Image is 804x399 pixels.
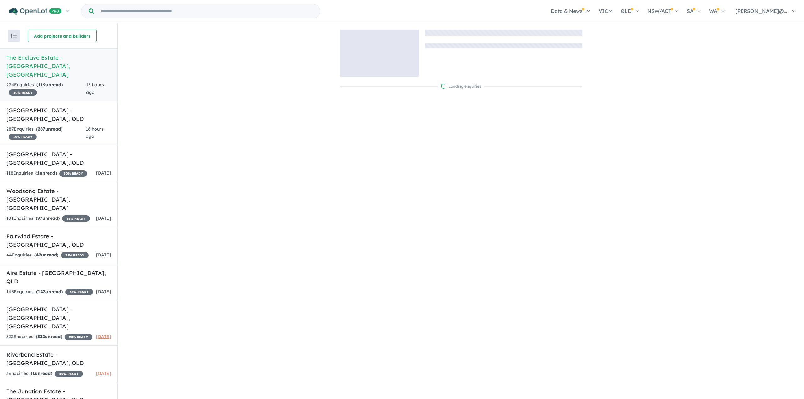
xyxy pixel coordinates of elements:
span: 20 % READY [65,334,92,340]
span: 143 [38,289,46,294]
span: 1 [37,170,40,176]
div: 287 Enquir ies [6,126,86,141]
div: 44 Enquir ies [6,251,89,259]
strong: ( unread) [35,170,57,176]
span: 30 % READY [59,170,87,177]
div: Loading enquiries [441,83,481,89]
input: Try estate name, suburb, builder or developer [95,4,319,18]
div: 274 Enquir ies [6,81,86,96]
span: 35 % READY [61,252,89,258]
img: Openlot PRO Logo White [9,8,62,15]
span: [DATE] [96,215,111,221]
span: 119 [38,82,46,88]
span: 97 [37,215,42,221]
h5: Aire Estate - [GEOGRAPHIC_DATA] , QLD [6,269,111,286]
span: 35 % READY [65,289,93,295]
span: 1 [32,370,35,376]
h5: Fairwind Estate - [GEOGRAPHIC_DATA] , QLD [6,232,111,249]
span: 15 hours ago [86,82,104,95]
span: 287 [38,126,45,132]
span: 40 % READY [55,371,83,377]
span: [DATE] [96,334,111,339]
div: 101 Enquir ies [6,215,90,222]
div: 145 Enquir ies [6,288,93,296]
div: 322 Enquir ies [6,333,92,341]
strong: ( unread) [36,126,62,132]
strong: ( unread) [34,252,58,258]
h5: [GEOGRAPHIC_DATA] - [GEOGRAPHIC_DATA] , QLD [6,106,111,123]
strong: ( unread) [31,370,52,376]
img: sort.svg [11,34,17,38]
span: 30 % READY [9,134,37,140]
h5: [GEOGRAPHIC_DATA] - [GEOGRAPHIC_DATA] , [GEOGRAPHIC_DATA] [6,305,111,331]
strong: ( unread) [36,289,63,294]
span: 42 [36,252,41,258]
span: [PERSON_NAME]@... [736,8,787,14]
span: [DATE] [96,252,111,258]
span: 40 % READY [9,89,37,96]
span: [DATE] [96,370,111,376]
span: 322 [37,334,45,339]
h5: [GEOGRAPHIC_DATA] - [GEOGRAPHIC_DATA] , QLD [6,150,111,167]
strong: ( unread) [36,215,60,221]
span: 15 % READY [62,215,90,222]
h5: Woodsong Estate - [GEOGRAPHIC_DATA] , [GEOGRAPHIC_DATA] [6,187,111,212]
button: Add projects and builders [28,30,97,42]
div: 118 Enquir ies [6,170,87,177]
strong: ( unread) [36,82,63,88]
div: 3 Enquir ies [6,370,83,377]
strong: ( unread) [36,334,62,339]
h5: Riverbend Estate - [GEOGRAPHIC_DATA] , QLD [6,350,111,367]
span: [DATE] [96,170,111,176]
span: 16 hours ago [86,126,104,139]
h5: The Enclave Estate - [GEOGRAPHIC_DATA] , [GEOGRAPHIC_DATA] [6,53,111,79]
span: [DATE] [96,289,111,294]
